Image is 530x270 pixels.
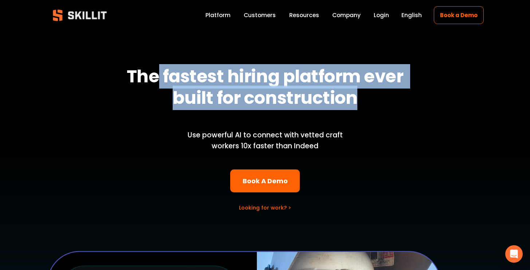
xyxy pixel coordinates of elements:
[244,10,276,20] a: Customers
[505,245,523,263] div: Open Intercom Messenger
[205,10,231,20] a: Platform
[127,64,407,110] strong: The fastest hiring platform ever built for construction
[47,4,113,26] img: Skillit
[239,204,291,211] a: Looking for work? >
[289,10,319,20] a: folder dropdown
[289,11,319,19] span: Resources
[434,6,483,24] a: Book a Demo
[401,11,422,19] span: English
[401,10,422,20] div: language picker
[374,10,389,20] a: Login
[175,130,355,152] p: Use powerful AI to connect with vetted craft workers 10x faster than Indeed
[230,169,300,192] a: Book A Demo
[332,10,361,20] a: Company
